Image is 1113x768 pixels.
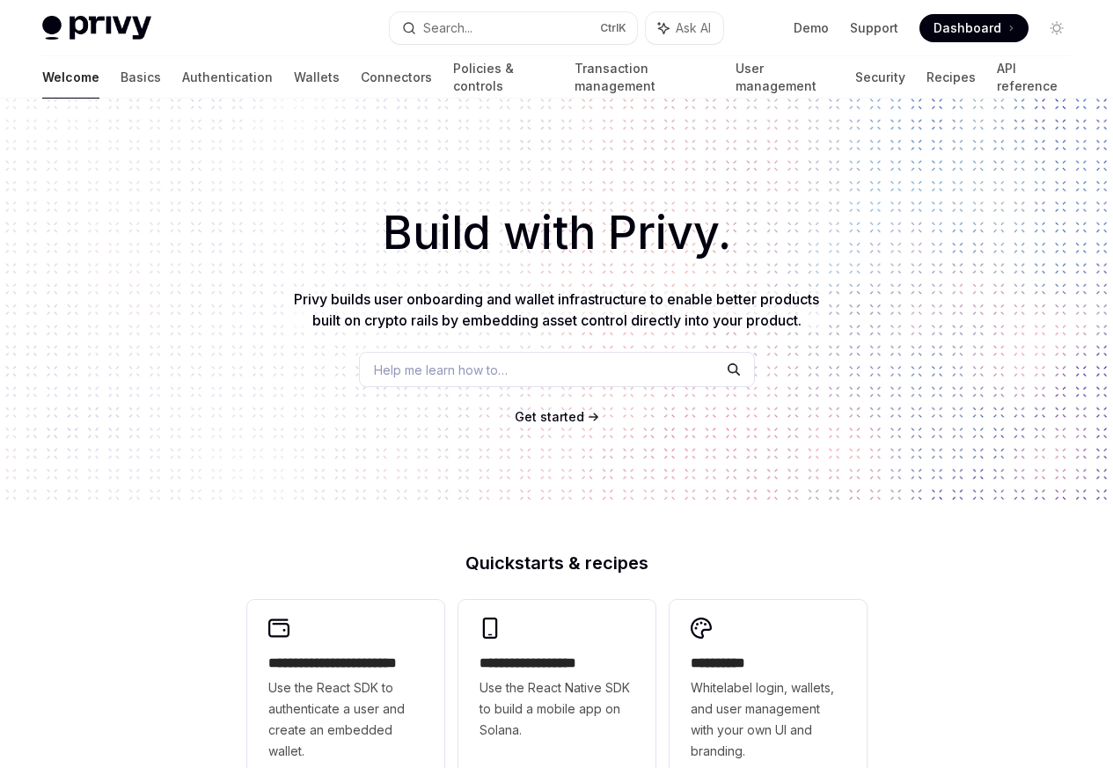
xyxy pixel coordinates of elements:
a: Policies & controls [453,56,553,99]
h1: Build with Privy. [28,199,1085,267]
span: Ctrl K [600,21,626,35]
h2: Quickstarts & recipes [247,554,867,572]
a: Dashboard [919,14,1029,42]
a: Transaction management [575,56,714,99]
span: Whitelabel login, wallets, and user management with your own UI and branding. [691,677,846,762]
span: Use the React SDK to authenticate a user and create an embedded wallet. [268,677,423,762]
a: Recipes [926,56,976,99]
a: Welcome [42,56,99,99]
a: Demo [794,19,829,37]
span: Use the React Native SDK to build a mobile app on Solana. [480,677,634,741]
span: Get started [515,409,584,424]
a: Security [855,56,905,99]
a: Wallets [294,56,340,99]
span: Help me learn how to… [374,361,508,379]
span: Dashboard [934,19,1001,37]
a: API reference [997,56,1071,99]
a: Authentication [182,56,273,99]
img: light logo [42,16,151,40]
a: User management [736,56,835,99]
span: Ask AI [676,19,711,37]
a: Connectors [361,56,432,99]
button: Toggle dark mode [1043,14,1071,42]
a: Support [850,19,898,37]
a: Get started [515,408,584,426]
span: Privy builds user onboarding and wallet infrastructure to enable better products built on crypto ... [294,290,819,329]
button: Ask AI [646,12,723,44]
div: Search... [423,18,472,39]
button: Search...CtrlK [390,12,637,44]
a: Basics [121,56,161,99]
